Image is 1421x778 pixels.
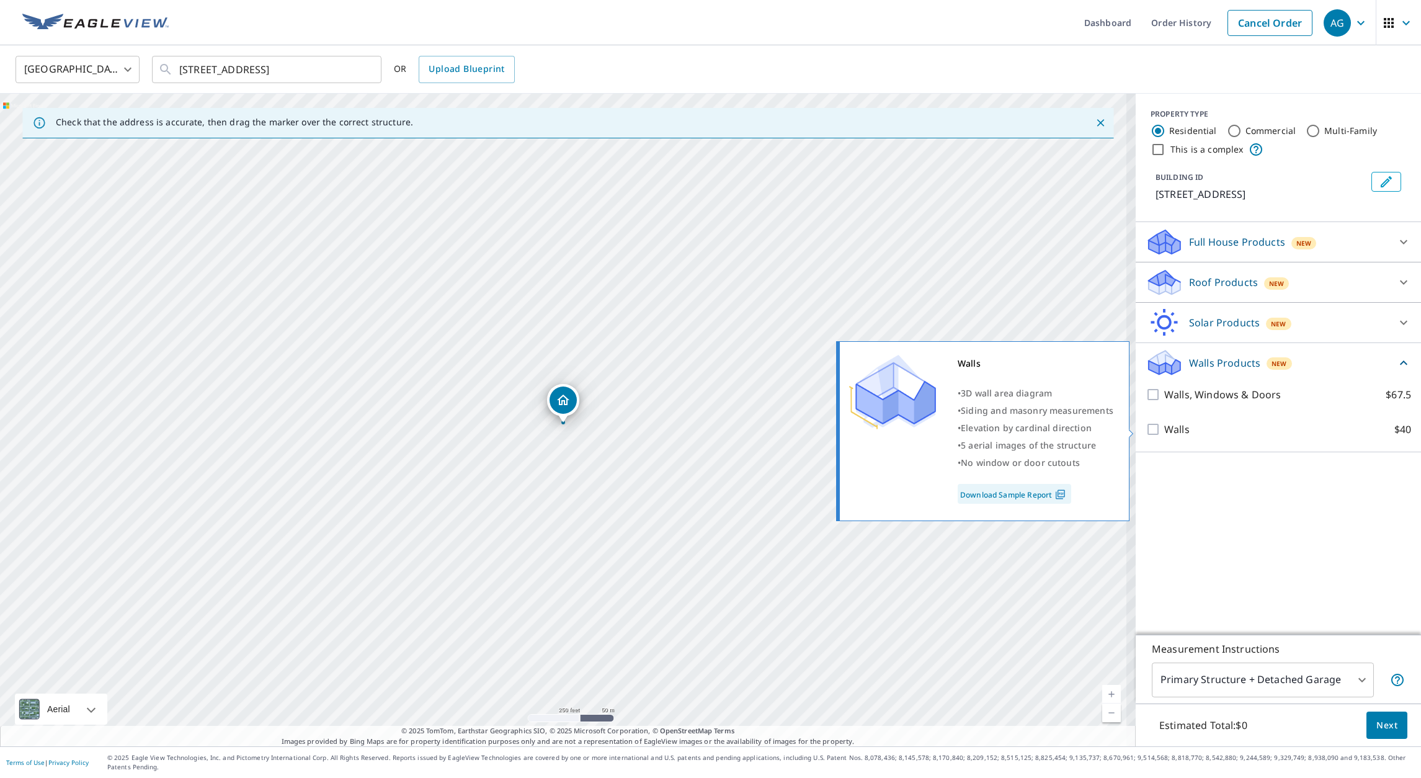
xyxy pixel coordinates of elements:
a: Privacy Policy [48,758,89,767]
div: AG [1324,9,1351,37]
span: 3D wall area diagram [961,387,1052,399]
p: Solar Products [1189,315,1260,330]
div: Aerial [43,694,74,725]
div: OR [394,56,515,83]
p: Roof Products [1189,275,1258,290]
span: New [1296,238,1311,248]
span: © 2025 TomTom, Earthstar Geographics SIO, © 2025 Microsoft Corporation, © [401,726,734,736]
button: Close [1092,115,1108,131]
div: Walls ProductsNew [1146,348,1411,377]
span: Next [1376,718,1397,733]
span: Your report will include the primary structure and a detached garage if one exists. [1390,673,1405,687]
div: PROPERTY TYPE [1151,109,1406,120]
div: Dropped pin, building 1, Residential property, 157 Wood St Westernport, MD 21562 [547,384,579,423]
span: New [1271,319,1286,329]
input: Search by address or latitude-longitude [179,52,356,87]
p: Full House Products [1189,235,1285,249]
span: Elevation by cardinal direction [961,422,1092,434]
div: Primary Structure + Detached Garage [1152,663,1374,697]
a: Download Sample Report [958,484,1071,504]
p: Check that the address is accurate, then drag the marker over the correct structure. [56,117,413,128]
p: $40 [1394,422,1411,437]
label: This is a complex [1170,143,1244,156]
p: © 2025 Eagle View Technologies, Inc. and Pictometry International Corp. All Rights Reserved. Repo... [107,753,1415,772]
a: Cancel Order [1227,10,1312,36]
span: New [1272,359,1286,369]
img: Premium [849,355,936,429]
label: Residential [1169,125,1217,137]
p: Walls, Windows & Doors [1164,387,1281,402]
span: 5 aerial images of the structure [961,439,1096,451]
div: • [958,419,1113,437]
img: EV Logo [22,14,169,32]
p: Estimated Total: $0 [1149,712,1257,739]
div: [GEOGRAPHIC_DATA] [16,52,140,87]
p: Walls Products [1189,355,1260,370]
a: Current Level 17, Zoom In [1102,685,1121,704]
p: | [6,759,89,766]
a: Terms of Use [6,758,45,767]
img: Pdf Icon [1052,489,1069,500]
button: Edit building 1 [1371,172,1401,192]
div: Solar ProductsNew [1146,308,1411,338]
a: Current Level 17, Zoom Out [1102,704,1121,722]
div: Aerial [15,694,107,725]
div: Roof ProductsNew [1146,267,1411,297]
a: Upload Blueprint [419,56,514,83]
div: • [958,437,1113,454]
p: $67.5 [1386,387,1411,402]
div: • [958,454,1113,472]
div: • [958,402,1113,419]
span: No window or door cutouts [961,457,1080,468]
label: Commercial [1245,125,1296,137]
span: Upload Blueprint [429,61,504,77]
span: New [1269,279,1284,288]
span: Siding and masonry measurements [961,405,1113,416]
p: Measurement Instructions [1152,642,1405,656]
div: Walls [958,355,1113,372]
a: OpenStreetMap [660,726,712,735]
p: BUILDING ID [1156,172,1203,182]
div: Full House ProductsNew [1146,227,1411,257]
p: [STREET_ADDRESS] [1156,187,1366,202]
a: Terms [714,726,734,735]
button: Next [1366,712,1407,740]
div: • [958,385,1113,402]
label: Multi-Family [1324,125,1377,137]
p: Walls [1164,422,1190,437]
